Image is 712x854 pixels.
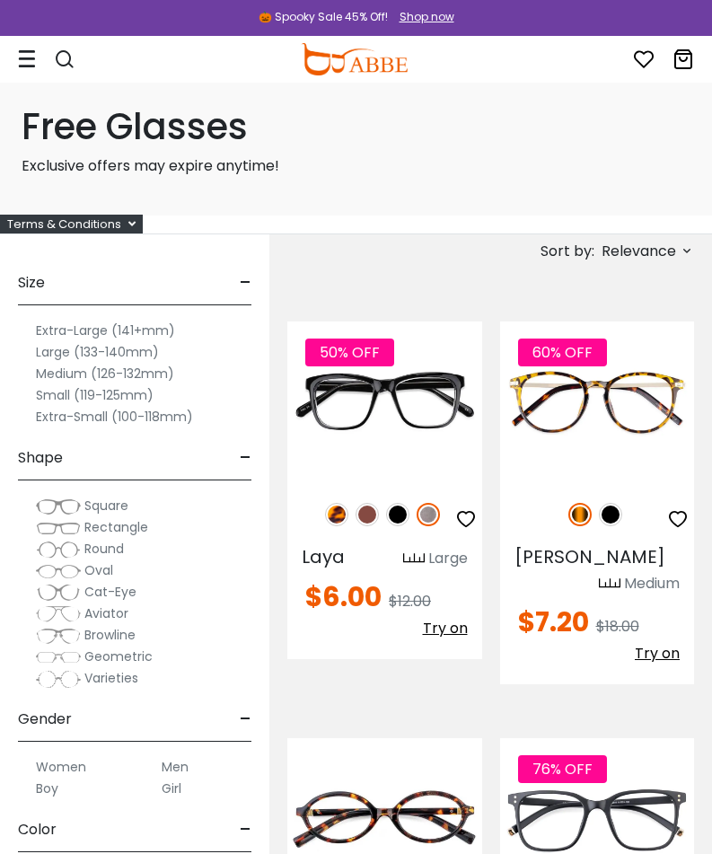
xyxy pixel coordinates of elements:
[259,9,388,25] div: 🎃 Spooky Sale 45% Off!
[36,756,86,778] label: Women
[84,626,136,644] span: Browline
[36,341,159,363] label: Large (133-140mm)
[36,670,81,689] img: Varieties.png
[599,503,622,526] img: Black
[596,616,639,637] span: $18.00
[518,339,607,366] span: 60% OFF
[403,552,425,566] img: size ruler
[514,544,665,569] span: [PERSON_NAME]
[302,544,345,569] span: Laya
[301,43,407,75] img: abbeglasses.com
[36,519,81,537] img: Rectangle.png
[36,562,81,580] img: Oval.png
[568,503,592,526] img: Tortoise
[240,261,251,304] span: -
[84,540,124,558] span: Round
[36,320,175,341] label: Extra-Large (141+mm)
[18,261,45,304] span: Size
[389,591,431,612] span: $12.00
[84,669,138,687] span: Varieties
[36,648,81,666] img: Geometric.png
[635,643,680,664] span: Try on
[391,9,454,24] a: Shop now
[22,105,690,148] h1: Free Glasses
[400,9,454,25] div: Shop now
[240,436,251,480] span: -
[240,808,251,851] span: -
[356,503,379,526] img: Brown
[36,384,154,406] label: Small (119-125mm)
[18,436,63,480] span: Shape
[36,778,58,799] label: Boy
[84,518,148,536] span: Rectangle
[36,497,81,515] img: Square.png
[428,548,468,569] div: Large
[162,778,181,799] label: Girl
[518,755,607,783] span: 76% OFF
[240,698,251,741] span: -
[500,321,695,483] img: Tortoise Callie - Combination ,Universal Bridge Fit
[84,497,128,515] span: Square
[36,605,81,623] img: Aviator.png
[36,584,81,602] img: Cat-Eye.png
[18,698,72,741] span: Gender
[635,638,680,670] button: Try on
[417,503,440,526] img: Gun
[541,241,594,261] span: Sort by:
[84,561,113,579] span: Oval
[305,339,394,366] span: 50% OFF
[36,363,174,384] label: Medium (126-132mm)
[36,541,81,559] img: Round.png
[602,235,676,268] span: Relevance
[84,583,136,601] span: Cat-Eye
[423,618,468,638] span: Try on
[36,627,81,645] img: Browline.png
[22,155,690,177] p: Exclusive offers may expire anytime!
[423,612,468,645] button: Try on
[162,756,189,778] label: Men
[325,503,348,526] img: Leopard
[84,647,153,665] span: Geometric
[305,577,382,616] span: $6.00
[84,604,128,622] span: Aviator
[518,603,589,641] span: $7.20
[624,573,680,594] div: Medium
[599,577,620,591] img: size ruler
[36,406,193,427] label: Extra-Small (100-118mm)
[386,503,409,526] img: Black
[287,321,482,483] img: Gun Laya - Plastic ,Universal Bridge Fit
[18,808,57,851] span: Color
